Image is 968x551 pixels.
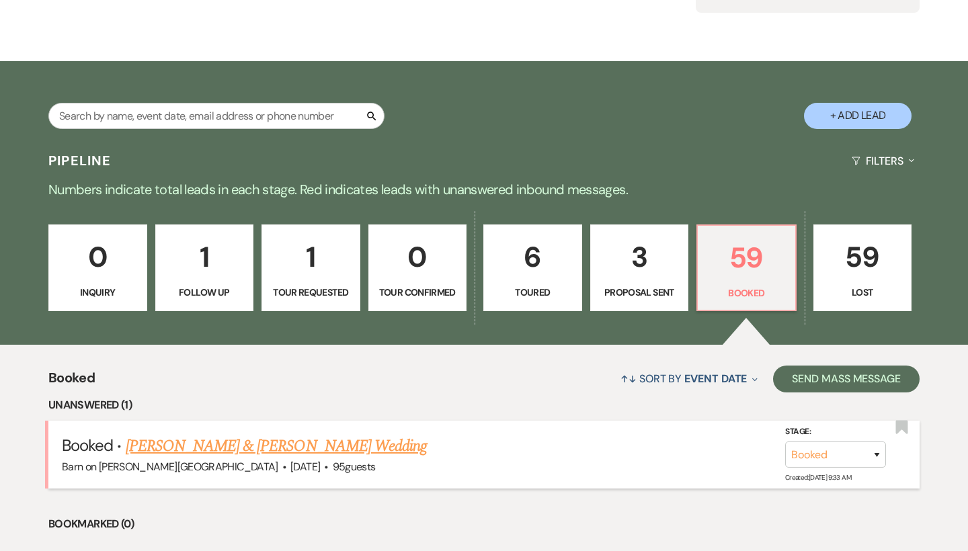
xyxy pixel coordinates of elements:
[48,515,920,533] li: Bookmarked (0)
[822,285,903,300] p: Lost
[48,368,95,396] span: Booked
[684,372,747,386] span: Event Date
[57,235,138,280] p: 0
[48,224,147,312] a: 0Inquiry
[155,224,254,312] a: 1Follow Up
[846,143,920,179] button: Filters
[696,224,797,312] a: 59Booked
[48,396,920,414] li: Unanswered (1)
[57,285,138,300] p: Inquiry
[822,235,903,280] p: 59
[615,361,763,396] button: Sort By Event Date
[62,435,113,456] span: Booked
[706,235,787,280] p: 59
[164,285,245,300] p: Follow Up
[599,285,680,300] p: Proposal Sent
[261,224,360,312] a: 1Tour Requested
[377,285,458,300] p: Tour Confirmed
[377,235,458,280] p: 0
[48,103,385,129] input: Search by name, event date, email address or phone number
[813,224,912,312] a: 59Lost
[599,235,680,280] p: 3
[706,286,787,300] p: Booked
[290,460,320,474] span: [DATE]
[773,366,920,392] button: Send Mass Message
[590,224,689,312] a: 3Proposal Sent
[126,434,427,458] a: [PERSON_NAME] & [PERSON_NAME] Wedding
[270,235,352,280] p: 1
[785,425,886,439] label: Stage:
[804,103,912,129] button: + Add Lead
[62,460,278,474] span: Barn on [PERSON_NAME][GEOGRAPHIC_DATA]
[483,224,582,312] a: 6Toured
[492,285,573,300] p: Toured
[368,224,467,312] a: 0Tour Confirmed
[48,151,112,170] h3: Pipeline
[333,460,376,474] span: 95 guests
[620,372,637,386] span: ↑↓
[492,235,573,280] p: 6
[164,235,245,280] p: 1
[785,473,851,482] span: Created: [DATE] 9:33 AM
[270,285,352,300] p: Tour Requested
